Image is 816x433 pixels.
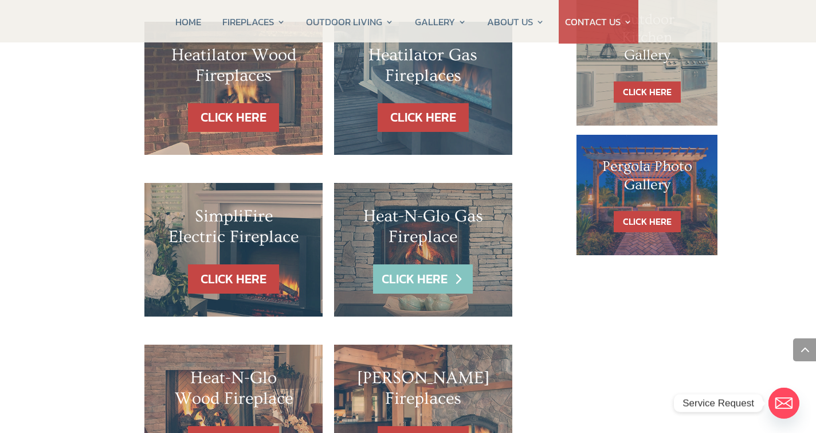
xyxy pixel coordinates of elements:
a: CLICK HERE [188,103,279,132]
h2: Heatilator Wood Fireplaces [167,45,300,92]
h1: Pergola Photo Gallery [599,158,695,199]
a: CLICK HERE [373,264,473,294]
h2: [PERSON_NAME] Fireplaces [357,368,489,415]
a: CLICK HERE [188,264,279,294]
h2: Heat-N-Glo Gas Fireplace [357,206,489,253]
h2: Heatilator Gas Fireplaces [357,45,489,92]
h2: SimpliFire Electric Fireplace [167,206,300,253]
a: CLICK HERE [614,81,681,103]
a: CLICK HERE [378,103,469,132]
a: CLICK HERE [614,211,681,232]
a: Email [768,388,799,419]
h2: Heat-N-Glo Wood Fireplace [167,368,300,415]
